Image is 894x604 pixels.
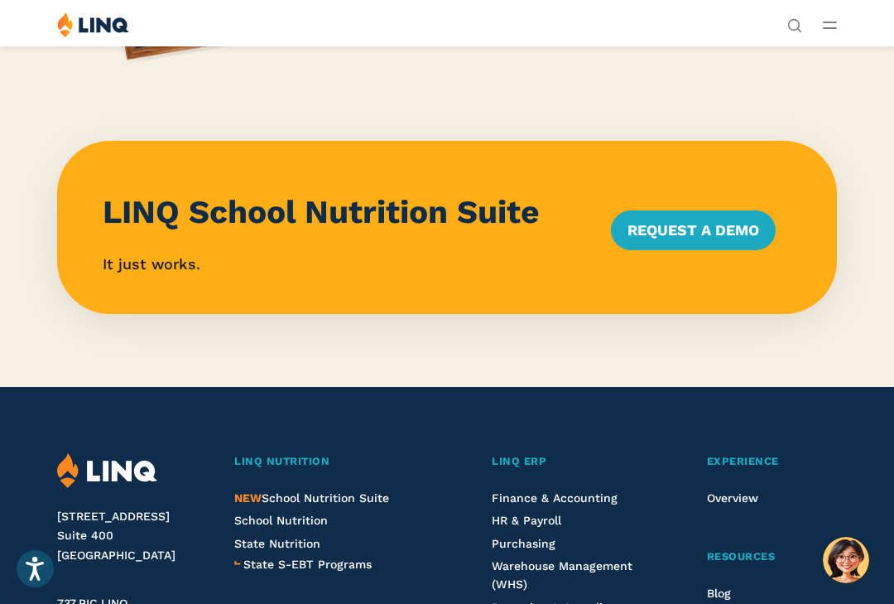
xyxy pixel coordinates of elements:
[234,491,389,505] a: NEWSchool Nutrition Suite
[57,12,129,37] img: LINQ | K‑12 Software
[707,491,758,505] a: Overview
[492,559,632,591] a: Warehouse Management (WHS)
[707,550,776,563] span: Resources
[234,453,434,471] a: LINQ Nutrition
[57,507,208,566] address: [STREET_ADDRESS] Suite 400 [GEOGRAPHIC_DATA]
[234,455,329,467] span: LINQ Nutrition
[787,12,802,31] nav: Utility Navigation
[492,514,561,527] a: HR & Payroll
[611,210,776,250] a: Request a Demo
[492,453,649,471] a: LINQ ERP
[823,16,837,34] button: Open Main Menu
[492,491,618,505] a: Finance & Accounting
[707,587,731,600] a: Blog
[234,491,262,505] span: NEW
[103,254,587,275] p: It just works.
[707,455,779,467] span: Experience
[823,537,869,583] button: Hello, have a question? Let’s chat.
[492,537,555,550] a: Purchasing
[787,17,802,31] button: Open Search Bar
[243,558,372,571] span: State S-EBT Programs
[234,514,328,527] a: School Nutrition
[492,455,546,467] span: LINQ ERP
[103,194,587,231] h3: LINQ School Nutrition Suite
[243,555,372,573] a: State S-EBT Programs
[707,548,837,566] a: Resources
[57,453,157,489] img: LINQ | K‑12 Software
[707,453,837,471] a: Experience
[234,537,320,550] a: State Nutrition
[234,491,389,505] span: School Nutrition Suite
